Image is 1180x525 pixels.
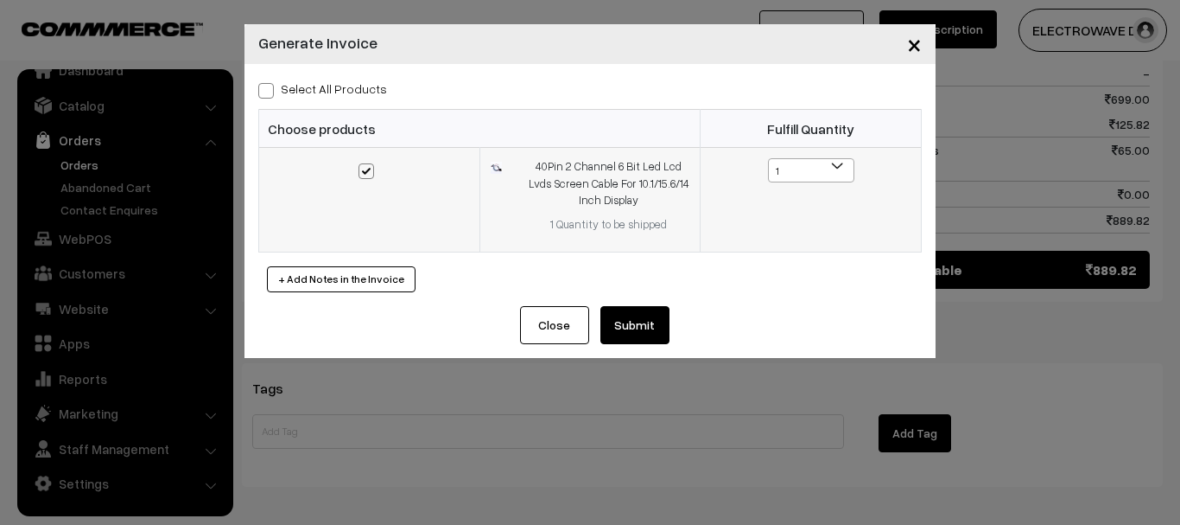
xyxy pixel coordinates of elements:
button: Close [893,17,936,71]
label: Select all Products [258,80,387,98]
img: 1689318495725771Ink2EzUrL_SL1500_.jpg [491,162,502,173]
span: × [907,28,922,60]
th: Fulfill Quantity [701,110,922,148]
button: + Add Notes in the Invoice [267,266,416,292]
div: 1 Quantity to be shipped [528,216,689,234]
span: 1 [769,159,853,183]
button: Submit [600,306,669,344]
button: Close [520,306,589,344]
div: 40Pin 2 Channel 6 Bit Led Lcd Lvds Screen Cable For 10.1/15.6/14 Inch Display [528,158,689,209]
span: 1 [768,158,854,182]
h4: Generate Invoice [258,31,377,54]
th: Choose products [259,110,701,148]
